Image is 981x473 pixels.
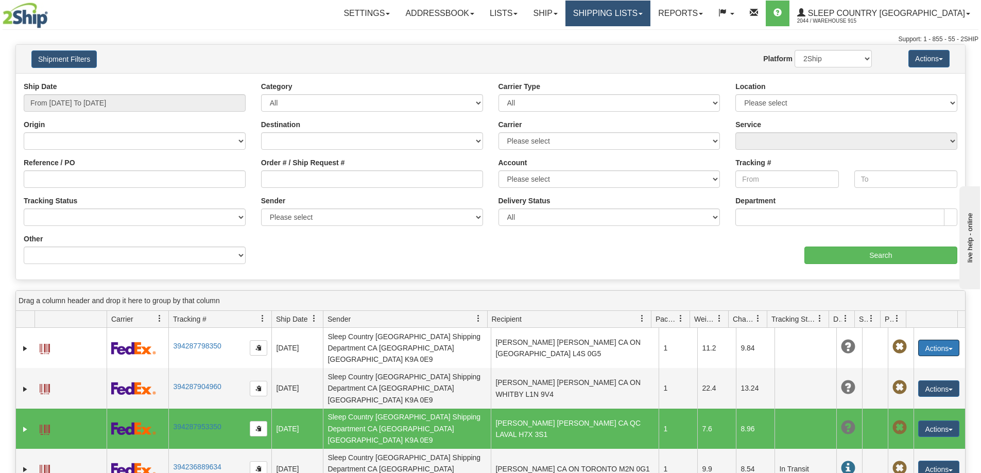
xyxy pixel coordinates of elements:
img: 2 - FedEx [111,382,156,395]
label: Carrier [498,119,522,130]
a: Ship Date filter column settings [305,310,323,327]
button: Actions [908,50,950,67]
label: Department [735,196,776,206]
span: Pickup Not Assigned [892,340,907,354]
a: Addressbook [398,1,482,26]
span: Unknown [841,421,855,435]
label: Service [735,119,761,130]
a: Tracking # filter column settings [254,310,271,327]
span: Delivery Status [833,314,842,324]
label: Ship Date [24,81,57,92]
label: Reference / PO [24,157,75,168]
div: Support: 1 - 855 - 55 - 2SHIP [3,35,978,44]
a: Recipient filter column settings [633,310,651,327]
span: Sleep Country [GEOGRAPHIC_DATA] [805,9,965,17]
td: [PERSON_NAME] [PERSON_NAME] CA ON WHITBY L1N 9V4 [491,368,659,408]
a: 394287953350 [173,423,221,431]
a: 394287798350 [173,342,221,350]
td: 7.6 [697,409,736,449]
td: 9.84 [736,328,775,368]
td: 22.4 [697,368,736,408]
label: Platform [763,54,793,64]
label: Other [24,234,43,244]
td: 11.2 [697,328,736,368]
span: Packages [656,314,677,324]
td: [PERSON_NAME] [PERSON_NAME] CA ON [GEOGRAPHIC_DATA] L4S 0G5 [491,328,659,368]
div: live help - online [8,9,95,16]
input: From [735,170,838,188]
button: Actions [918,340,959,356]
label: Carrier Type [498,81,540,92]
a: Packages filter column settings [672,310,690,327]
img: 2 - FedEx [111,422,156,435]
span: Tracking Status [771,314,816,324]
a: Shipment Issues filter column settings [863,310,880,327]
td: [DATE] [271,368,323,408]
a: Expand [20,384,30,394]
span: Pickup Not Assigned [892,380,907,395]
span: Weight [694,314,716,324]
span: Pickup Not Assigned [892,421,907,435]
span: Carrier [111,314,133,324]
button: Copy to clipboard [250,381,267,396]
span: Pickup Status [885,314,893,324]
a: Lists [482,1,525,26]
a: Delivery Status filter column settings [837,310,854,327]
button: Actions [918,380,959,397]
a: Sender filter column settings [470,310,487,327]
a: 394287904960 [173,382,221,391]
button: Actions [918,421,959,437]
label: Category [261,81,292,92]
button: Copy to clipboard [250,340,267,356]
td: [DATE] [271,409,323,449]
span: Sender [328,314,351,324]
a: Ship [525,1,565,26]
button: Shipment Filters [31,50,97,68]
img: 2 - FedEx [111,342,156,355]
span: Charge [733,314,754,324]
a: Shipping lists [565,1,650,26]
a: Pickup Status filter column settings [888,310,906,327]
td: 13.24 [736,368,775,408]
td: 8.96 [736,409,775,449]
a: Charge filter column settings [749,310,767,327]
span: Ship Date [276,314,307,324]
a: Weight filter column settings [711,310,728,327]
a: Label [40,420,50,436]
a: Carrier filter column settings [151,310,168,327]
label: Account [498,157,527,168]
label: Destination [261,119,300,130]
td: 1 [659,328,697,368]
span: Recipient [492,314,522,324]
td: Sleep Country [GEOGRAPHIC_DATA] Shipping Department CA [GEOGRAPHIC_DATA] [GEOGRAPHIC_DATA] K9A 0E9 [323,328,491,368]
a: 394236889634 [173,463,221,471]
label: Sender [261,196,285,206]
td: 1 [659,409,697,449]
a: Label [40,379,50,396]
a: Expand [20,424,30,434]
label: Tracking Status [24,196,77,206]
label: Order # / Ship Request # [261,157,345,168]
a: Reports [650,1,711,26]
label: Origin [24,119,45,130]
td: Sleep Country [GEOGRAPHIC_DATA] Shipping Department CA [GEOGRAPHIC_DATA] [GEOGRAPHIC_DATA] K9A 0E9 [323,368,491,408]
span: Unknown [841,340,855,354]
button: Copy to clipboard [250,421,267,436]
input: To [854,170,957,188]
span: 2044 / Warehouse 915 [797,16,874,26]
a: Sleep Country [GEOGRAPHIC_DATA] 2044 / Warehouse 915 [789,1,978,26]
span: Shipment Issues [859,314,868,324]
span: Tracking # [173,314,206,324]
td: Sleep Country [GEOGRAPHIC_DATA] Shipping Department CA [GEOGRAPHIC_DATA] [GEOGRAPHIC_DATA] K9A 0E9 [323,409,491,449]
span: Unknown [841,380,855,395]
a: Tracking Status filter column settings [811,310,829,327]
input: Search [804,247,957,264]
td: [PERSON_NAME] [PERSON_NAME] CA QC LAVAL H7X 3S1 [491,409,659,449]
label: Tracking # [735,157,771,168]
a: Expand [20,343,30,354]
td: 1 [659,368,697,408]
img: logo2044.jpg [3,3,48,28]
label: Location [735,81,765,92]
iframe: chat widget [957,184,980,289]
a: Settings [336,1,398,26]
